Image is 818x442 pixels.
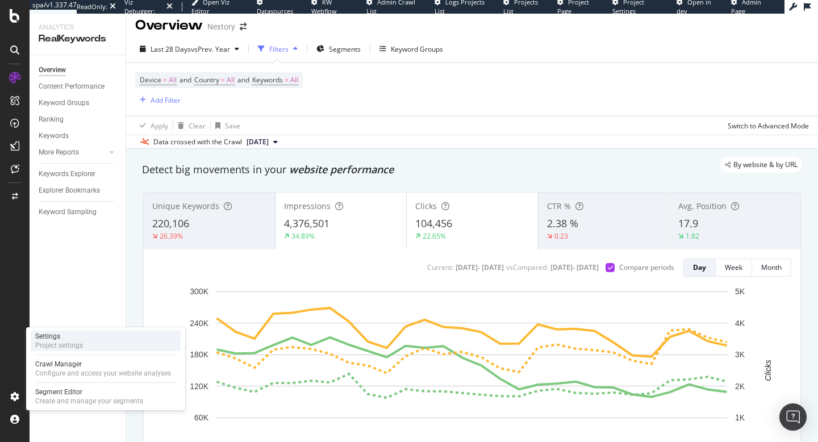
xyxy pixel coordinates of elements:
[312,40,365,58] button: Segments
[678,201,727,211] span: Avg. Position
[247,137,269,147] span: 2025 Sep. 18th
[190,382,208,391] text: 120K
[35,397,143,406] div: Create and manage your segments
[257,7,293,15] span: Datasources
[190,319,208,328] text: 240K
[554,231,568,241] div: 0.23
[39,23,116,32] div: Analytics
[284,201,331,211] span: Impressions
[733,161,798,168] span: By website & by URL
[415,216,452,230] span: 104,456
[39,130,69,142] div: Keywords
[39,206,97,218] div: Keyword Sampling
[720,157,802,173] div: legacy label
[427,262,453,272] div: Current:
[160,231,183,241] div: 26.39%
[31,386,181,407] a: Segment EditorCreate and manage your segments
[190,287,208,296] text: 300K
[135,16,203,35] div: Overview
[31,358,181,379] a: Crawl ManagerConfigure and access your website analyses
[423,231,446,241] div: 22.65%
[190,350,208,359] text: 180K
[735,413,745,422] text: 1K
[725,262,742,272] div: Week
[194,75,219,85] span: Country
[39,64,118,76] a: Overview
[151,121,168,131] div: Apply
[152,216,189,230] span: 220,106
[619,262,674,272] div: Compare periods
[763,360,773,381] text: Clicks
[686,231,699,241] div: 1.82
[723,116,809,135] button: Switch to Advanced Mode
[391,44,443,54] div: Keyword Groups
[39,185,100,197] div: Explorer Bookmarks
[506,262,548,272] div: vs Compared :
[35,387,143,397] div: Segment Editor
[39,168,118,180] a: Keywords Explorer
[77,2,107,11] div: ReadOnly:
[225,121,240,131] div: Save
[779,403,807,431] div: Open Intercom Messenger
[253,40,302,58] button: Filters
[39,32,116,45] div: RealKeywords
[189,121,206,131] div: Clear
[169,72,177,88] span: All
[173,116,206,135] button: Clear
[735,287,745,296] text: 5K
[135,40,244,58] button: Last 28 DaysvsPrev. Year
[728,121,809,131] div: Switch to Advanced Mode
[290,72,298,88] span: All
[693,262,706,272] div: Day
[35,332,83,341] div: Settings
[39,81,118,93] a: Content Performance
[683,258,716,277] button: Day
[39,168,95,180] div: Keywords Explorer
[39,147,106,159] a: More Reports
[153,137,242,147] div: Data crossed with the Crawl
[221,75,225,85] span: =
[678,216,698,230] span: 17.9
[135,93,181,107] button: Add Filter
[456,262,504,272] div: [DATE] - [DATE]
[252,75,283,85] span: Keywords
[285,75,289,85] span: =
[151,44,191,54] span: Last 28 Days
[735,319,745,328] text: 4K
[237,75,249,85] span: and
[547,216,578,230] span: 2.38 %
[207,21,235,32] div: Nextory
[191,44,230,54] span: vs Prev. Year
[31,331,181,351] a: SettingsProject settings
[140,75,161,85] span: Device
[35,341,83,350] div: Project settings
[135,116,168,135] button: Apply
[547,201,571,211] span: CTR %
[39,64,66,76] div: Overview
[761,262,782,272] div: Month
[39,147,79,159] div: More Reports
[151,95,181,105] div: Add Filter
[284,216,329,230] span: 4,376,501
[35,360,171,369] div: Crawl Manager
[291,231,315,241] div: 34.89%
[735,350,745,359] text: 3K
[39,81,105,93] div: Content Performance
[375,40,448,58] button: Keyword Groups
[716,258,752,277] button: Week
[39,114,64,126] div: Ranking
[39,97,118,109] a: Keyword Groups
[39,114,118,126] a: Ranking
[752,258,791,277] button: Month
[163,75,167,85] span: =
[39,185,118,197] a: Explorer Bookmarks
[39,97,89,109] div: Keyword Groups
[211,116,240,135] button: Save
[242,135,282,149] button: [DATE]
[329,44,361,54] span: Segments
[39,130,118,142] a: Keywords
[39,206,118,218] a: Keyword Sampling
[415,201,437,211] span: Clicks
[152,201,219,211] span: Unique Keywords
[269,44,289,54] div: Filters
